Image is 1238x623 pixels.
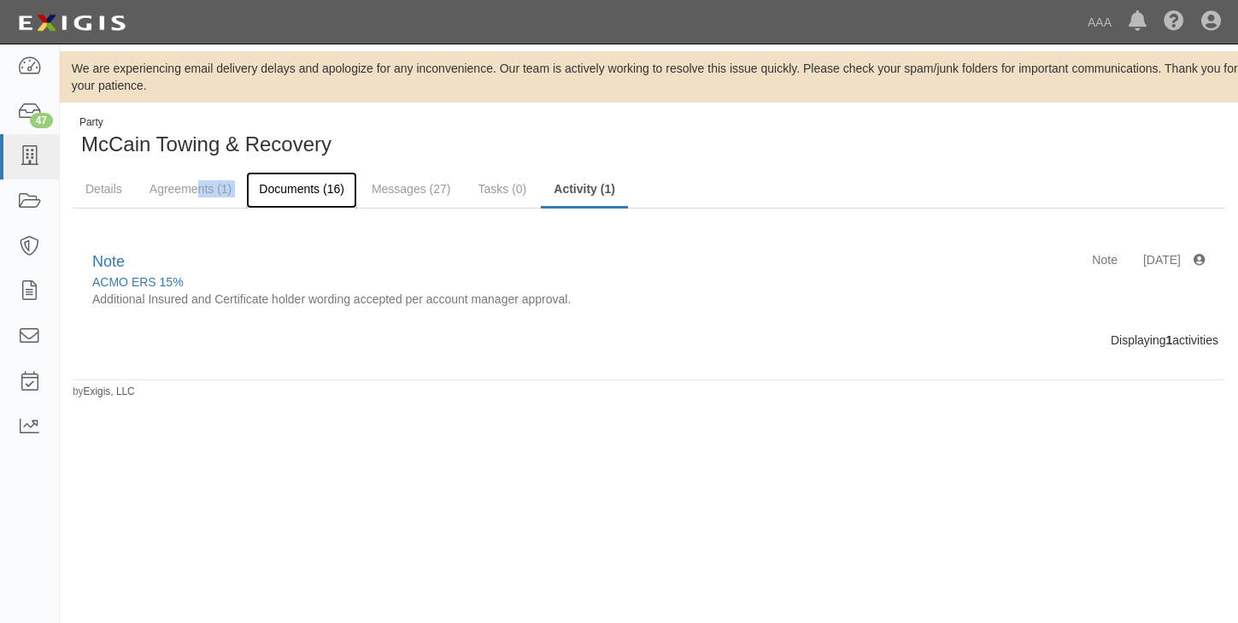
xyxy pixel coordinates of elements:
small: by [73,385,135,399]
a: Details [73,172,135,206]
a: AAA [1079,5,1120,39]
div: We are experiencing email delivery delays and apologize for any inconvenience. Our team is active... [60,60,1238,94]
p: Additional Insured and Certificate holder wording accepted per account manager approval. [92,291,1206,308]
div: Note [92,251,1092,273]
a: Note [92,253,125,270]
b: 1 [1166,333,1173,347]
a: Exigis, LLC [84,385,135,397]
span: Note [1092,253,1118,267]
img: logo-5460c22ac91f19d4615b14bd174203de0afe785f0fc80cf4dbbc73dc1793850b.png [13,8,131,38]
div: 47 [30,113,53,128]
div: Party [79,115,332,130]
a: Activity (1) [541,172,628,209]
div: McCain Towing & Recovery [73,115,637,159]
a: Agreements (1) [137,172,244,206]
a: ACMO ERS 15% [92,275,184,289]
a: Tasks (0) [465,172,539,206]
span: [DATE] [1143,253,1181,267]
span: McCain Towing & Recovery [81,132,332,156]
a: Messages (27) [359,172,464,206]
a: Documents (16) [246,172,357,209]
div: Displaying activities [79,332,1218,349]
div: Created 2/10/25 12:26 pm by Karla Escamilla, Updated 2/10/25 12:26 pm by Karla Escamilla [1194,251,1206,268]
i: Help Center - Complianz [1164,12,1184,32]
